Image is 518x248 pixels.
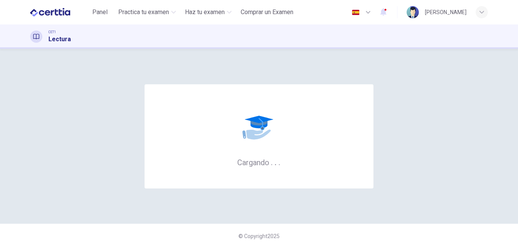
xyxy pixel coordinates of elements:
h6: Cargando [237,157,281,167]
h6: . [270,155,273,168]
span: Haz tu examen [185,8,225,17]
span: Comprar un Examen [241,8,293,17]
button: Panel [88,5,112,19]
span: © Copyright 2025 [238,233,280,239]
span: CET1 [48,29,56,35]
h6: . [278,155,281,168]
span: Practica tu examen [118,8,169,17]
img: es [351,10,360,15]
button: Practica tu examen [115,5,179,19]
span: Panel [92,8,108,17]
button: Comprar un Examen [238,5,296,19]
img: CERTTIA logo [30,5,70,20]
button: Haz tu examen [182,5,235,19]
a: CERTTIA logo [30,5,88,20]
div: [PERSON_NAME] [425,8,467,17]
h1: Lectura [48,35,71,44]
img: Profile picture [407,6,419,18]
h6: . [274,155,277,168]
